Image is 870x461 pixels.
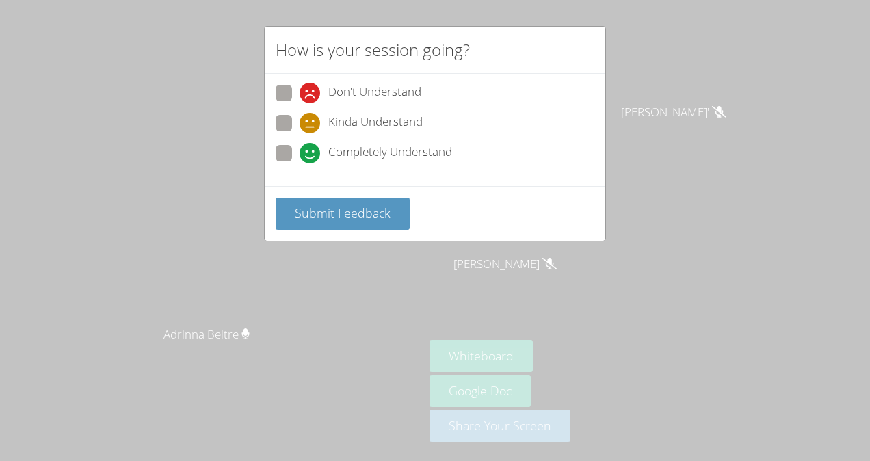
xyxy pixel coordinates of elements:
[328,143,452,163] span: Completely Understand
[276,38,470,62] h2: How is your session going?
[276,198,410,230] button: Submit Feedback
[328,83,421,103] span: Don't Understand
[328,113,423,133] span: Kinda Understand
[295,205,391,221] span: Submit Feedback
